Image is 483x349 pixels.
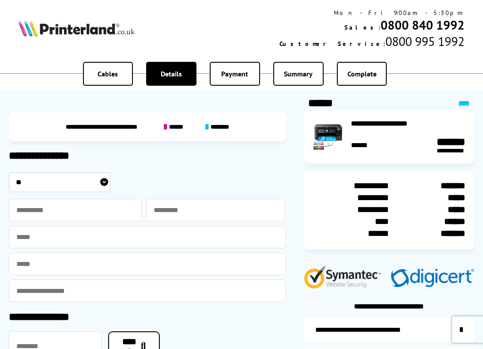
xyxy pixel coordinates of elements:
[161,69,182,78] span: Details
[381,17,464,33] a: 0800 840 1992
[344,23,381,31] span: Sales:
[284,69,313,78] span: Summary
[279,40,385,48] span: Customer Service:
[19,20,134,36] img: Printerland Logo
[98,69,118,78] span: Cables
[304,317,474,342] a: additional-ink
[385,33,464,49] span: 0800 995 1992
[221,69,248,78] span: Payment
[279,9,464,17] div: Mon - Fri 9:00am - 5:30pm
[347,69,377,78] span: Complete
